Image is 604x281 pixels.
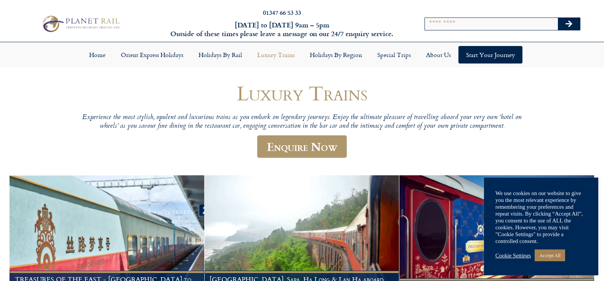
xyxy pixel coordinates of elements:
p: Experience the most stylish, opulent and luxurious trains as you embark on legendary journeys. En... [74,113,531,131]
a: Home [82,46,113,64]
a: Cookie Settings [495,252,531,259]
button: Search [558,18,580,30]
nav: Menu [4,46,600,64]
a: Luxury Trains [250,46,302,64]
a: Special Trips [370,46,418,64]
a: About Us [418,46,458,64]
a: Accept All [535,249,565,261]
a: Start your Journey [458,46,522,64]
a: Enquire Now [257,135,347,158]
h6: [DATE] to [DATE] 9am – 5pm Outside of these times please leave a message on our 24/7 enquiry serv... [163,21,401,38]
h1: Luxury Trains [74,82,531,104]
a: Orient Express Holidays [113,46,191,64]
a: 01347 66 53 33 [263,8,301,17]
a: Holidays by Rail [191,46,250,64]
a: Holidays by Region [302,46,370,64]
img: Planet Rail Train Holidays Logo [39,14,122,34]
div: We use cookies on our website to give you the most relevant experience by remembering your prefer... [495,190,587,244]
